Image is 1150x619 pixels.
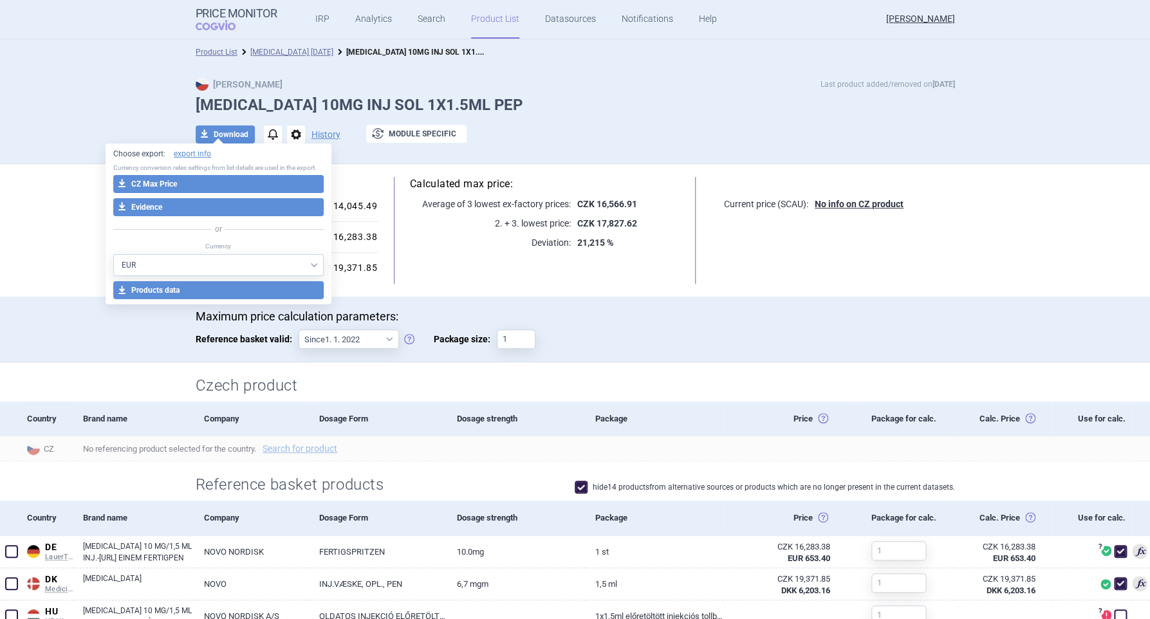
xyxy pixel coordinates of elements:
[366,125,467,143] button: Module specific
[733,541,830,553] div: CZK 16,283.38
[174,149,211,160] a: export info
[311,130,340,139] button: History
[310,402,447,436] div: Dosage Form
[410,236,571,249] p: Deviation:
[954,536,1052,569] a: CZK 16,283.38EUR 653.40
[963,573,1035,585] div: CZK 19,371.85
[733,573,830,585] div: CZK 19,371.85
[871,541,926,560] input: 1
[434,329,497,349] span: Package size:
[410,217,571,230] p: 2. + 3. lowest price:
[113,242,324,251] p: Currency
[954,568,1052,602] a: CZK 19,371.85DKK 6,203.16
[862,402,954,436] div: Package for calc.
[733,541,830,564] abbr: SP-CAU-010 Německo
[23,439,73,456] span: CZ
[45,542,73,553] span: DE
[196,7,277,20] strong: Price Monitor
[308,263,378,274] div: CZK 19,371.85
[83,441,1150,456] span: No referencing product selected for the country.
[27,577,40,590] img: Denmark
[410,198,571,210] p: Average of 3 lowest ex-factory prices:
[871,573,926,593] input: 1
[27,545,40,558] img: Germany
[45,574,73,586] span: DK
[788,553,830,563] strong: EUR 653.40
[263,444,337,453] a: Search for product
[45,585,73,594] span: Medicinpriser
[196,48,237,57] a: Product List
[73,402,194,436] div: Brand name
[1132,544,1147,559] span: 2nd lowest price
[815,199,904,209] strong: No info on CZ product
[113,198,324,216] button: Evidence
[577,199,637,209] strong: CZK 16,566.91
[196,125,255,143] button: Download
[23,539,73,562] a: DEDELauerTaxe [MEDICAL_DATA]
[821,78,955,91] p: Last product added/removed on
[723,501,861,535] div: Price
[712,198,808,210] p: Current price (SCAU):
[497,329,535,349] input: Package size:
[196,7,277,32] a: Price MonitorCOGVIO
[196,329,299,349] span: Reference basket valid:
[1096,543,1104,551] span: ?
[447,402,585,436] div: Dosage strength
[196,309,955,324] p: Maximum price calculation parameters:
[194,536,310,568] a: NOVO NORDISK
[196,78,209,91] img: CZ
[723,402,861,436] div: Price
[310,568,447,600] a: INJ.VÆSKE, OPL., PEN
[27,442,40,455] img: Czech Republic
[346,45,510,57] strong: [MEDICAL_DATA] 10MG INJ SOL 1X1.5ML PEP
[196,20,254,30] span: COGVIO
[1052,402,1132,436] div: Use for calc.
[586,568,723,600] a: 1,5 ml
[45,553,73,562] span: LauerTaxe [MEDICAL_DATA]
[310,536,447,568] a: FERTIGSPRITZEN
[1132,576,1147,591] span: 3rd lowest price
[308,201,378,212] div: CZK 14,045.49
[113,281,324,299] button: Products data
[196,96,955,115] h1: [MEDICAL_DATA] 10MG INJ SOL 1X1.5ML PEP
[23,402,73,436] div: Country
[954,402,1052,436] div: Calc. Price
[196,79,283,89] strong: [PERSON_NAME]
[954,501,1052,535] div: Calc. Price
[83,573,194,596] a: [MEDICAL_DATA]
[194,501,310,535] div: Company
[237,46,333,59] li: Sogroya 8.9.2025
[577,237,613,248] strong: 21,215 %
[1052,501,1132,535] div: Use for calc.
[963,541,1035,553] div: CZK 16,283.38
[194,402,310,436] div: Company
[308,232,378,243] div: CZK 16,283.38
[113,163,324,172] p: Currency conversion rates settings from list details are used in the export.
[310,501,447,535] div: Dosage Form
[447,568,585,600] a: 6,7 mgm
[586,536,723,568] a: 1 St
[862,501,954,535] div: Package for calc.
[410,177,680,191] h5: Calculated max price:
[586,402,723,436] div: Package
[575,481,955,494] label: hide 14 products from alternative sources or products which are no longer present in the current ...
[113,175,324,193] button: CZ Max Price
[23,571,73,594] a: DKDKMedicinpriser
[45,606,73,618] span: HU
[196,46,237,59] li: Product List
[23,501,73,535] div: Country
[932,80,955,89] strong: [DATE]
[577,218,637,228] strong: CZK 17,827.62
[447,501,585,535] div: Dosage strength
[113,149,324,160] p: Choose export:
[83,540,194,564] a: [MEDICAL_DATA] 10 MG/1,5 ML INJ.-[URL] EINEM FERTIGPEN
[212,223,225,236] span: or
[194,568,310,600] a: NOVO
[250,48,333,57] a: [MEDICAL_DATA] [DATE]
[1096,607,1104,615] span: ?
[733,573,830,596] abbr: SP-CAU-010 Dánsko
[299,329,399,349] select: Reference basket valid:
[333,46,488,59] li: SOGROYA 10MG INJ SOL 1X1.5ML PEP
[196,375,955,396] h2: Czech product
[987,586,1035,595] strong: DKK 6,203.16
